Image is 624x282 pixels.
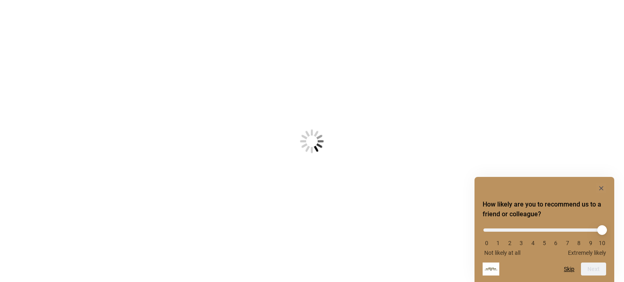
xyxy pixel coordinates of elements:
li: 8 [575,240,583,246]
div: How likely are you to recommend us to a friend or colleague? Select an option from 0 to 10, with ... [483,183,606,276]
li: 0 [483,240,491,246]
li: 1 [494,240,502,246]
li: 5 [540,240,548,246]
button: Hide survey [596,183,606,193]
li: 9 [587,240,595,246]
li: 10 [598,240,606,246]
span: Extremely likely [568,250,606,256]
li: 7 [563,240,572,246]
img: Loading [260,89,364,193]
li: 6 [552,240,560,246]
li: 2 [506,240,514,246]
li: 3 [517,240,525,246]
li: 4 [529,240,537,246]
div: How likely are you to recommend us to a friend or colleague? Select an option from 0 to 10, with ... [483,222,606,256]
span: Not likely at all [484,250,520,256]
button: Skip [564,266,574,272]
h2: How likely are you to recommend us to a friend or colleague? Select an option from 0 to 10, with ... [483,200,606,219]
button: Next question [581,263,606,276]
